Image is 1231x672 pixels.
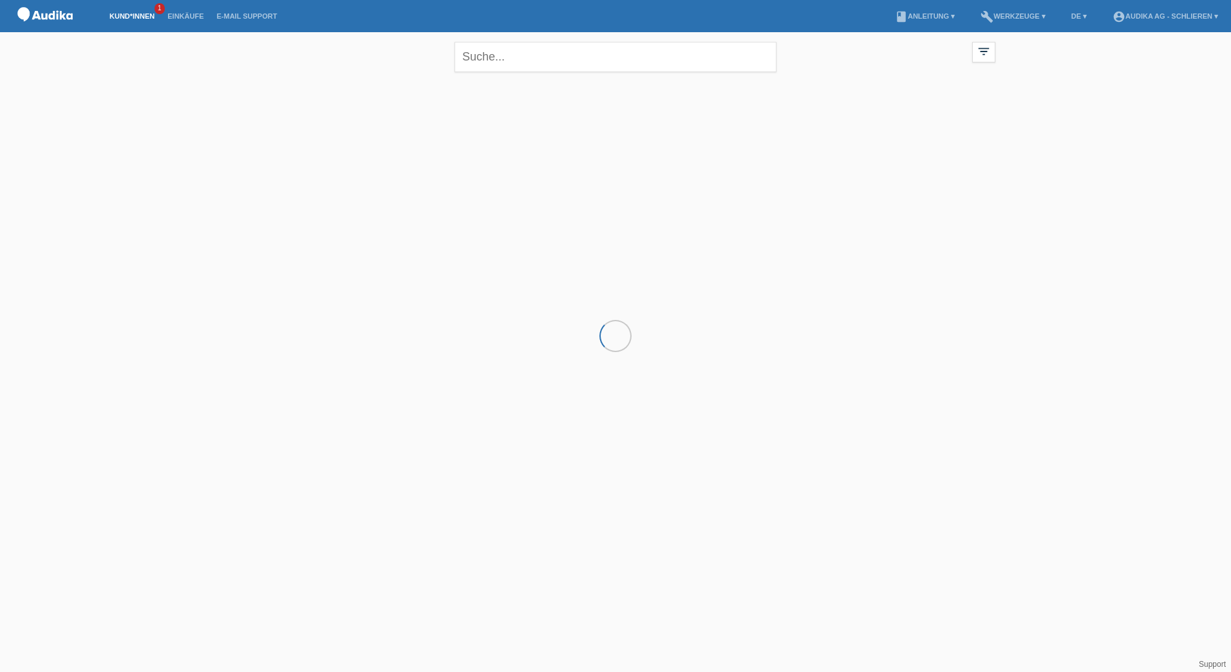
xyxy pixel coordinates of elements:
a: Support [1199,660,1226,669]
i: filter_list [977,44,991,59]
a: E-Mail Support [211,12,284,20]
i: build [981,10,993,23]
a: account_circleAudika AG - Schlieren ▾ [1106,12,1225,20]
a: buildWerkzeuge ▾ [974,12,1052,20]
a: bookAnleitung ▾ [888,12,961,20]
span: 1 [155,3,165,14]
a: Einkäufe [161,12,210,20]
i: book [895,10,908,23]
a: POS — MF Group [13,25,77,35]
input: Suche... [455,42,776,72]
a: Kund*innen [103,12,161,20]
a: DE ▾ [1065,12,1093,20]
i: account_circle [1113,10,1125,23]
